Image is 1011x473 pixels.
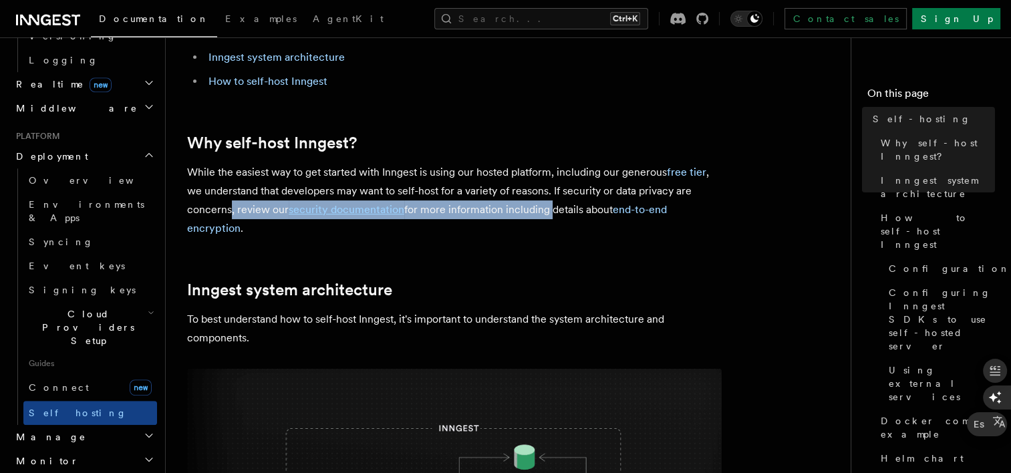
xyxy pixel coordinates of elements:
span: Logging [29,55,98,65]
button: Monitor [11,449,157,473]
span: Self hosting [29,408,127,418]
a: How to self-host Inngest [208,75,327,88]
button: Manage [11,425,157,449]
button: Toggle dark mode [730,11,762,27]
a: Why self-host Inngest? [875,131,995,168]
span: Why self-host Inngest? [881,136,995,163]
span: Signing keys [29,285,136,295]
span: Configuration [889,262,1010,275]
a: AgentKit [305,4,392,36]
button: Deployment [11,144,157,168]
a: Examples [217,4,305,36]
span: Environments & Apps [29,199,144,223]
span: Realtime [11,77,112,91]
a: Docker compose example [875,409,995,446]
div: Deployment [11,168,157,425]
a: Sign Up [912,8,1000,29]
span: How to self-host Inngest [881,211,995,251]
a: Contact sales [784,8,907,29]
a: Inngest system architecture [187,281,392,299]
span: new [90,77,112,92]
span: Cloud Providers Setup [23,307,148,347]
span: Syncing [29,236,94,247]
span: Deployment [11,150,88,163]
button: Realtimenew [11,72,157,96]
button: Cloud Providers Setup [23,302,157,353]
span: AgentKit [313,13,384,24]
span: Helm chart [881,452,964,465]
a: Configuring Inngest SDKs to use self-hosted server [883,281,995,358]
a: Connectnew [23,374,157,401]
a: Environments & Apps [23,192,157,230]
p: To best understand how to self-host Inngest, it's important to understand the system architecture... [187,310,722,347]
span: Connect [29,382,89,393]
a: Documentation [91,4,217,37]
a: free tier [667,166,706,178]
span: Using external services [889,363,995,404]
span: Guides [23,353,157,374]
a: Inngest system architecture [208,51,345,63]
p: While the easiest way to get started with Inngest is using our hosted platform, including our gen... [187,163,722,238]
span: Monitor [11,454,79,468]
span: Self-hosting [873,112,971,126]
a: Overview [23,168,157,192]
h4: On this page [867,86,995,107]
button: Middleware [11,96,157,120]
kbd: Ctrl+K [610,12,640,25]
a: Self-hosting [867,107,995,131]
button: Search...Ctrl+K [434,8,648,29]
a: Why self-host Inngest? [187,134,357,152]
span: Event keys [29,261,125,271]
span: Inngest system architecture [881,174,995,200]
span: new [130,379,152,396]
span: Middleware [11,102,138,115]
span: Documentation [99,13,209,24]
a: Syncing [23,230,157,254]
a: Helm chart [875,446,995,470]
a: Self hosting [23,401,157,425]
a: Logging [23,48,157,72]
span: Examples [225,13,297,24]
a: Event keys [23,254,157,278]
span: Platform [11,131,60,142]
a: How to self-host Inngest [875,206,995,257]
span: Configuring Inngest SDKs to use self-hosted server [889,286,995,353]
span: Docker compose example [881,414,995,441]
a: Signing keys [23,278,157,302]
a: Using external services [883,358,995,409]
span: Manage [11,430,86,444]
a: security documentation [289,203,404,216]
a: Inngest system architecture [875,168,995,206]
span: Overview [29,175,166,186]
a: Configuration [883,257,995,281]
